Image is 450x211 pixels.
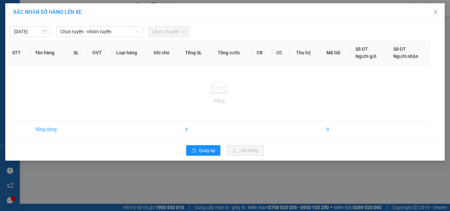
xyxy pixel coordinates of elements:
[321,40,350,66] th: Mã GD
[6,21,52,31] div: 0365003003
[251,40,271,66] th: CR
[13,9,82,15] span: XÁC NHẬN SỐ HÀNG LÊN XE
[186,145,220,156] button: rollbackQuay lại
[111,40,149,66] th: Loại hàng
[56,31,93,65] span: BIÊN HÒA ( AMATA)
[199,147,215,154] span: Quay lại
[148,40,180,66] th: Ghi chú
[180,120,212,139] td: 0
[291,40,321,66] th: Thu hộ
[6,6,16,13] span: Gửi:
[227,145,264,156] button: uploadLên hàng
[12,97,425,104] div: Trống
[7,40,30,66] th: STT
[87,40,111,66] th: ĐVT
[191,148,196,153] span: rollback
[152,27,185,37] span: Chọn chuyến
[60,27,139,37] span: Chọn tuyến - nhóm tuyến
[393,46,406,52] span: Số ĐT
[355,46,368,52] span: Số ĐT
[135,30,139,34] span: down
[6,6,52,21] div: VP BX Phía Nam BMT
[212,40,251,66] th: Tổng cước
[56,21,102,31] div: 0965616514
[180,40,212,66] th: Tổng SL
[56,6,72,13] span: Nhận:
[56,6,102,21] div: DỌC ĐƯỜNG
[30,120,68,139] td: Tổng cộng
[30,40,68,66] th: Tên hàng
[271,40,291,66] th: CC
[56,34,66,41] span: DĐ:
[426,3,445,22] button: Close
[355,54,377,59] span: Người gửi
[14,28,41,35] input: 15/09/2025
[393,54,418,59] span: Người nhận
[433,10,438,15] span: close
[321,120,350,139] td: 0
[68,40,87,66] th: SL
